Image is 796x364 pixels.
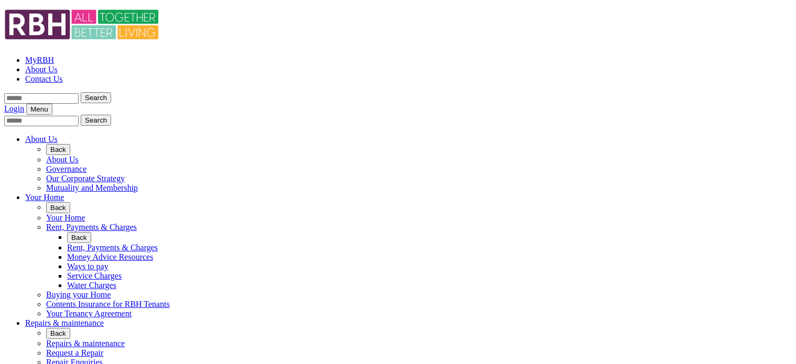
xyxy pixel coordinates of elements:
button: Back [46,144,70,155]
a: Your Home [46,213,85,222]
button: Navigation [26,104,52,115]
a: About Us [25,65,58,74]
span: Menu [30,105,48,113]
a: Rent, Payments & Charges [46,223,137,231]
a: Water Charges [67,281,116,290]
a: About Us [25,135,58,144]
a: Repairs & maintenance [25,318,104,327]
a: Request a Repair [46,348,103,357]
a: About Us [46,155,79,164]
button: Search [81,92,111,103]
a: Money Advice Resources [67,252,153,261]
a: Mutuality and Membership [46,183,138,192]
button: Back [67,232,91,243]
a: MyRBH [25,56,54,64]
a: Rent, Payments & Charges [67,243,158,252]
a: Governance [46,164,86,173]
button: Back [46,328,70,339]
a: Buying your Home [46,290,111,299]
a: Ways to pay [67,262,108,271]
a: Service Charges [67,271,122,280]
a: Your Home [25,193,64,202]
a: MyRBH [4,104,24,113]
img: RBH [4,4,161,45]
span: Search [85,94,107,102]
a: Repairs & maintenance [46,339,125,348]
button: Back [46,202,70,213]
a: Your Tenancy Agreement [46,309,132,318]
a: Contact Us [25,74,63,83]
span: Search [85,116,107,124]
button: Search [81,115,111,126]
a: Our Corporate Strategy [46,174,125,183]
a: Contents Insurance for RBH Tenants [46,300,170,308]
